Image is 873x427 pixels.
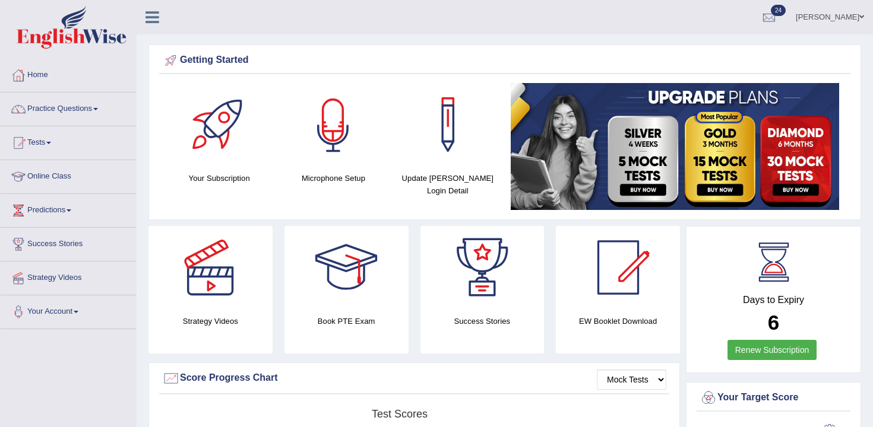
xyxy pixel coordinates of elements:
[1,160,136,190] a: Online Class
[1,228,136,257] a: Success Stories
[162,369,666,387] div: Score Progress Chart
[420,315,545,327] h4: Success Stories
[700,295,847,305] h4: Days to Expiry
[1,194,136,224] a: Predictions
[556,315,680,327] h4: EW Booklet Download
[771,5,786,16] span: 24
[700,389,847,407] div: Your Target Score
[768,311,779,334] b: 6
[1,126,136,156] a: Tests
[397,172,499,197] h4: Update [PERSON_NAME] Login Detail
[1,93,136,122] a: Practice Questions
[162,52,847,69] div: Getting Started
[168,172,270,184] h4: Your Subscription
[1,59,136,88] a: Home
[284,315,409,327] h4: Book PTE Exam
[1,295,136,325] a: Your Account
[1,262,136,291] a: Strategy Videos
[372,408,428,420] tspan: Test scores
[148,315,273,327] h4: Strategy Videos
[727,340,817,360] a: Renew Subscription
[511,83,839,210] img: small5.jpg
[282,172,384,184] h4: Microphone Setup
